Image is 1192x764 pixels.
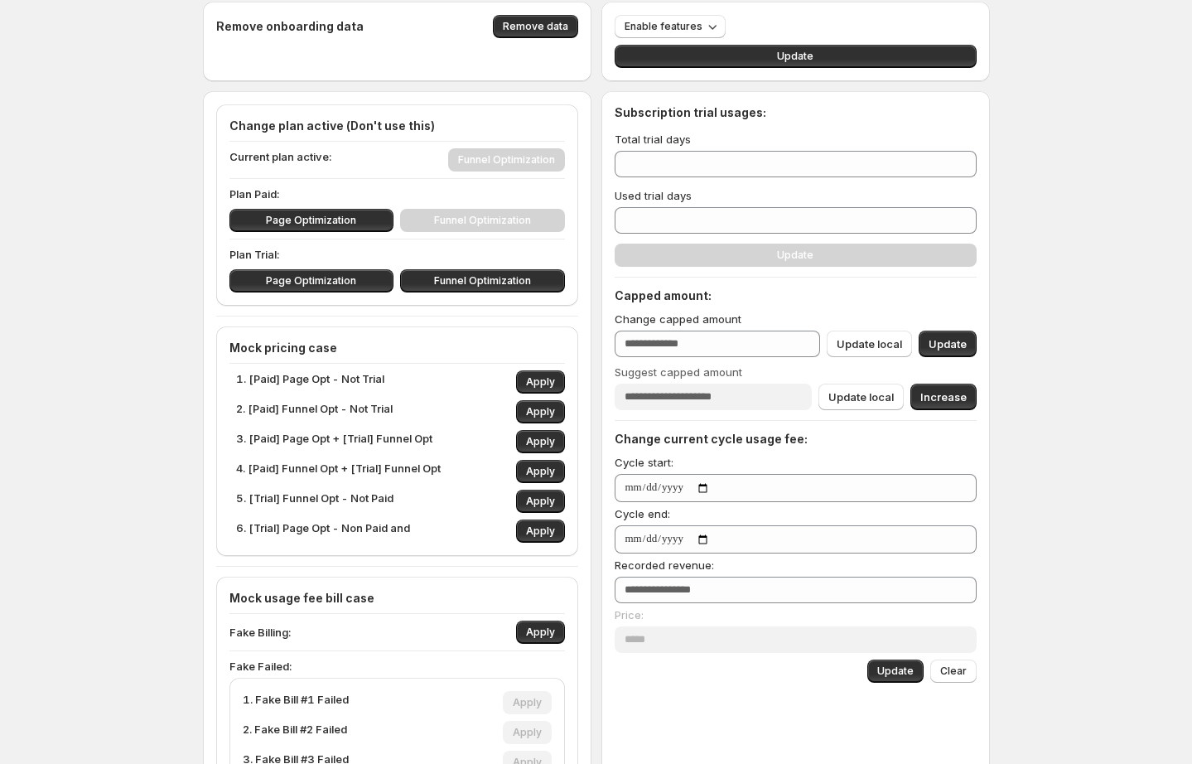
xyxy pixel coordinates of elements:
[266,274,356,288] span: Page Optimization
[910,384,977,410] button: Increase
[236,520,410,543] p: 6. [Trial] Page Opt - Non Paid and
[236,460,441,483] p: 4. [Paid] Funnel Opt + [Trial] Funnel Opt
[526,405,555,418] span: Apply
[493,15,578,38] button: Remove data
[526,525,555,538] span: Apply
[867,660,924,683] button: Update
[243,691,349,714] p: 1. Fake Bill #1 Failed
[236,400,393,423] p: 2. [Paid] Funnel Opt - Not Trial
[503,20,568,33] span: Remove data
[216,18,364,35] h4: Remove onboarding data
[625,20,702,33] span: Enable features
[229,148,332,172] p: Current plan active:
[236,430,432,453] p: 3. [Paid] Page Opt + [Trial] Funnel Opt
[818,384,904,410] button: Update local
[229,658,565,675] p: Fake Failed:
[615,189,692,202] span: Used trial days
[615,456,673,469] span: Cycle start:
[229,269,394,293] button: Page Optimization
[516,460,565,483] button: Apply
[615,312,741,326] span: Change capped amount
[526,435,555,448] span: Apply
[266,214,356,227] span: Page Optimization
[615,608,644,621] span: Price:
[434,274,531,288] span: Funnel Optimization
[615,507,670,520] span: Cycle end:
[243,721,347,744] p: 2. Fake Bill #2 Failed
[229,590,565,607] h4: Mock usage fee bill case
[526,465,555,478] span: Apply
[615,15,726,38] button: Enable features
[929,336,967,352] span: Update
[229,209,394,232] button: Page Optimization
[828,389,894,405] span: Update local
[615,365,742,379] span: Suggest capped amount
[615,288,977,304] h4: Capped amount:
[229,186,565,202] p: Plan Paid:
[516,490,565,513] button: Apply
[615,104,766,121] h4: Subscription trial usages:
[229,340,565,356] h4: Mock pricing case
[516,621,565,644] button: Apply
[615,45,977,68] button: Update
[777,50,813,63] span: Update
[229,246,565,263] p: Plan Trial:
[615,431,977,447] h4: Change current cycle usage fee:
[516,520,565,543] button: Apply
[827,331,912,357] button: Update local
[615,558,714,572] span: Recorded revenue:
[615,133,691,146] span: Total trial days
[940,665,967,678] span: Clear
[930,660,977,683] button: Clear
[236,490,393,513] p: 5. [Trial] Funnel Opt - Not Paid
[400,269,565,293] button: Funnel Optimization
[919,331,977,357] button: Update
[229,118,565,134] h4: Change plan active (Don't use this)
[229,624,291,641] p: Fake Billing:
[516,370,565,394] button: Apply
[526,495,555,508] span: Apply
[516,430,565,453] button: Apply
[236,370,384,394] p: 1. [Paid] Page Opt - Not Trial
[516,400,565,423] button: Apply
[920,389,967,405] span: Increase
[526,375,555,389] span: Apply
[526,626,555,639] span: Apply
[877,665,914,678] span: Update
[837,336,902,352] span: Update local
